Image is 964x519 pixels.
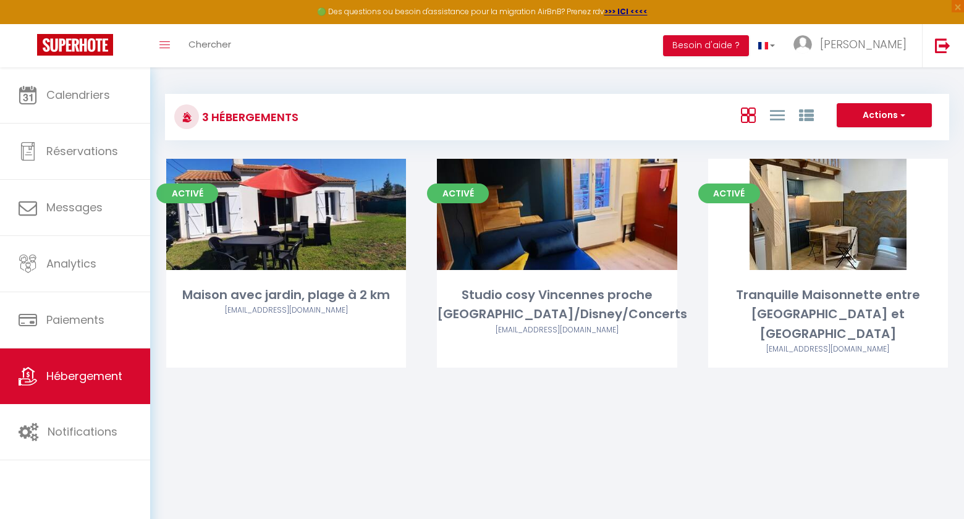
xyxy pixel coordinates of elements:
[37,34,113,56] img: Super Booking
[793,35,812,54] img: ...
[188,38,231,51] span: Chercher
[437,285,677,324] div: Studio cosy Vincennes proche [GEOGRAPHIC_DATA]/Disney/Concerts
[837,103,932,128] button: Actions
[166,305,406,316] div: Airbnb
[708,344,948,355] div: Airbnb
[427,184,489,203] span: Activé
[166,285,406,305] div: Maison avec jardin, plage à 2 km
[820,36,907,52] span: [PERSON_NAME]
[770,104,785,125] a: Vue en Liste
[604,6,648,17] a: >>> ICI <<<<
[179,24,240,67] a: Chercher
[698,184,760,203] span: Activé
[663,35,749,56] button: Besoin d'aide ?
[46,143,118,159] span: Réservations
[48,424,117,439] span: Notifications
[799,104,814,125] a: Vue par Groupe
[708,285,948,344] div: Tranquille Maisonnette entre [GEOGRAPHIC_DATA] et [GEOGRAPHIC_DATA]
[156,184,218,203] span: Activé
[199,103,298,131] h3: 3 Hébergements
[46,312,104,327] span: Paiements
[46,368,122,384] span: Hébergement
[741,104,756,125] a: Vue en Box
[784,24,922,67] a: ... [PERSON_NAME]
[437,324,677,336] div: Airbnb
[46,87,110,103] span: Calendriers
[46,200,103,215] span: Messages
[935,38,950,53] img: logout
[46,256,96,271] span: Analytics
